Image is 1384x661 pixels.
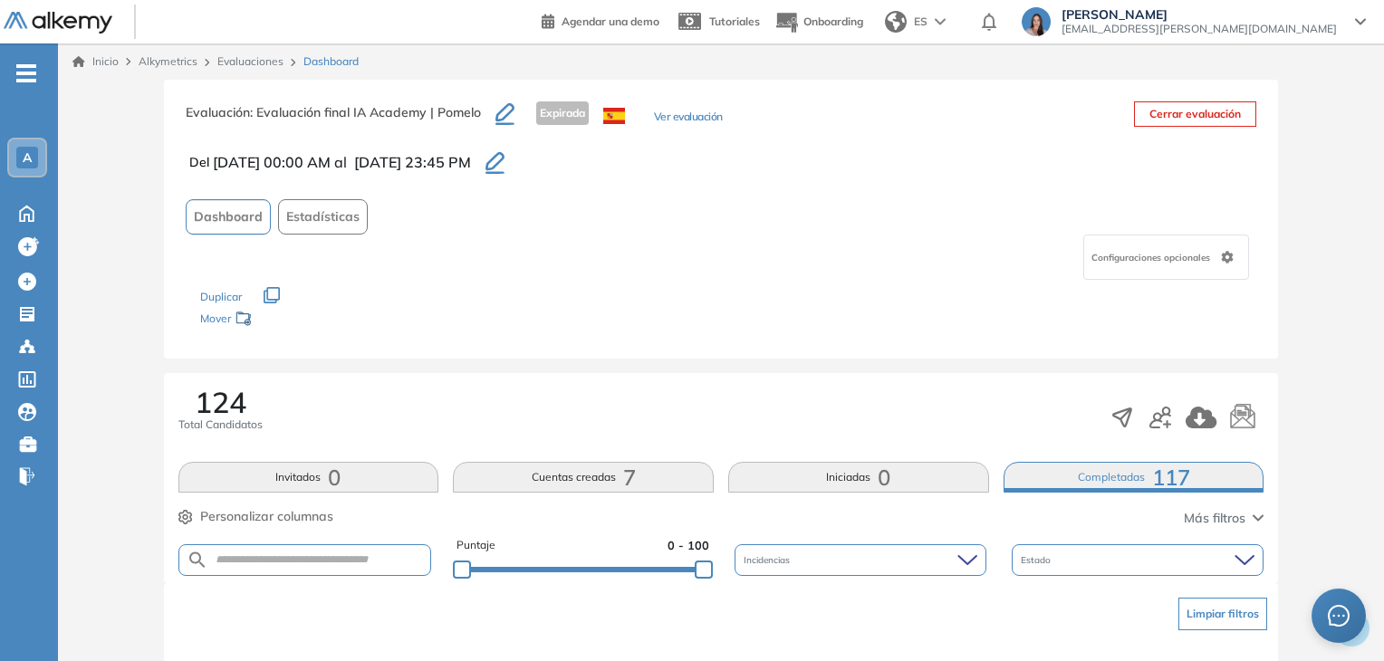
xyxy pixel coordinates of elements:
button: Limpiar filtros [1178,598,1267,630]
span: Puntaje [457,537,495,554]
a: Inicio [72,53,119,70]
span: al [334,151,347,173]
span: Personalizar columnas [200,507,333,526]
img: arrow [935,18,946,25]
img: SEARCH_ALT [187,549,208,571]
button: Invitados0 [178,462,439,493]
h3: Evaluación [186,101,495,139]
button: Completadas117 [1004,462,1264,493]
span: Dashboard [194,207,263,226]
button: Ver evaluación [654,109,723,128]
span: Alkymetrics [139,54,197,68]
span: Total Candidatos [178,417,263,433]
button: Más filtros [1184,509,1264,528]
span: Incidencias [744,553,793,567]
button: Cuentas creadas7 [453,462,714,493]
span: Estadísticas [286,207,360,226]
span: Duplicar [200,290,242,303]
span: [PERSON_NAME] [1062,7,1337,22]
img: world [885,11,907,33]
span: Agendar una demo [562,14,659,28]
span: [EMAIL_ADDRESS][PERSON_NAME][DOMAIN_NAME] [1062,22,1337,36]
button: Dashboard [186,199,271,235]
a: Evaluaciones [217,54,284,68]
span: A [23,150,32,165]
span: message [1328,605,1350,627]
span: Estado [1021,553,1054,567]
img: ESP [603,108,625,124]
a: Agendar una demo [542,9,659,31]
button: Iniciadas0 [728,462,989,493]
span: [DATE] 23:45 PM [354,151,471,173]
span: Dashboard [303,53,359,70]
i: - [16,72,36,75]
button: Personalizar columnas [178,507,333,526]
button: Cerrar evaluación [1134,101,1256,127]
span: : Evaluación final IA Academy | Pomelo [250,104,481,120]
span: Del [189,153,209,172]
div: Estado [1012,544,1264,576]
span: Configuraciones opcionales [1091,251,1214,264]
div: Incidencias [735,544,986,576]
button: Onboarding [774,3,863,42]
span: Onboarding [803,14,863,28]
div: Mover [200,303,381,337]
img: Logo [4,12,112,34]
span: ES [914,14,927,30]
span: Más filtros [1184,509,1245,528]
span: Tutoriales [709,14,760,28]
button: Estadísticas [278,199,368,235]
span: Expirada [536,101,589,125]
span: 124 [195,388,246,417]
div: Configuraciones opcionales [1083,235,1249,280]
span: [DATE] 00:00 AM [213,151,331,173]
span: 0 - 100 [668,537,709,554]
